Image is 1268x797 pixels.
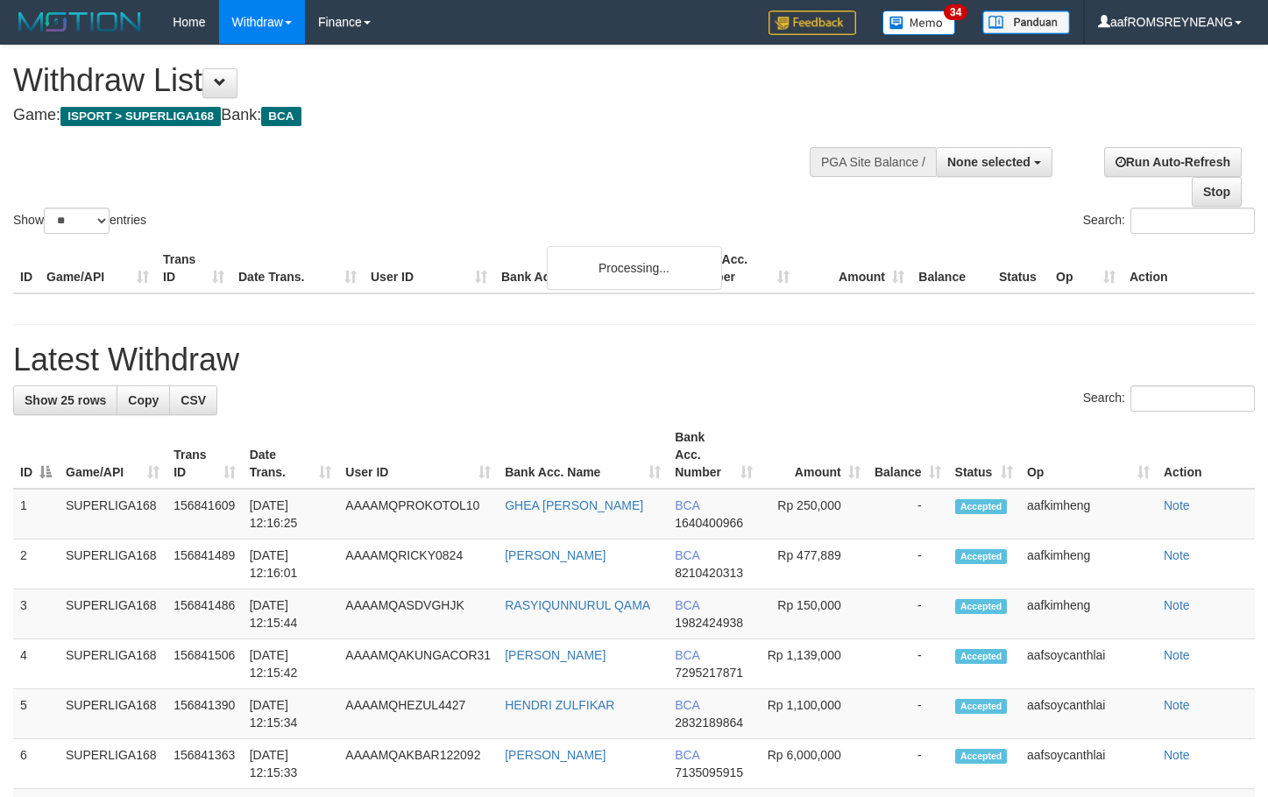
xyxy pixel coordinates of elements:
[675,748,699,762] span: BCA
[166,689,243,739] td: 156841390
[868,689,948,739] td: -
[675,516,743,530] span: Copy 1640400966 to clipboard
[1083,208,1255,234] label: Search:
[13,9,146,35] img: MOTION_logo.png
[547,246,722,290] div: Processing...
[25,393,106,407] span: Show 25 rows
[117,385,170,415] a: Copy
[338,540,498,589] td: AAAAMQRICKY0824
[1083,385,1255,412] label: Search:
[166,639,243,689] td: 156841506
[338,689,498,739] td: AAAAMQHEZUL4427
[243,639,339,689] td: [DATE] 12:15:42
[13,385,117,415] a: Show 25 rows
[364,243,494,293] th: User ID
[59,589,166,639] td: SUPERLIGA168
[675,548,699,562] span: BCA
[1020,489,1157,540] td: aafkimheng
[13,107,828,124] h4: Game: Bank:
[13,243,39,293] th: ID
[59,739,166,789] td: SUPERLIGA168
[675,498,699,512] span: BCA
[882,11,956,35] img: Button%20Memo.svg
[675,716,743,730] span: Copy 2832189864 to clipboard
[59,489,166,540] td: SUPERLIGA168
[668,421,760,489] th: Bank Acc. Number: activate to sort column ascending
[868,421,948,489] th: Balance: activate to sort column ascending
[760,739,868,789] td: Rp 6,000,000
[682,243,797,293] th: Bank Acc. Number
[1164,498,1190,512] a: Note
[769,11,856,35] img: Feedback.jpg
[13,739,59,789] td: 6
[169,385,217,415] a: CSV
[59,689,166,739] td: SUPERLIGA168
[1130,208,1255,234] input: Search:
[1020,639,1157,689] td: aafsoycanthlai
[675,666,743,680] span: Copy 7295217871 to clipboard
[39,243,156,293] th: Game/API
[243,540,339,589] td: [DATE] 12:16:01
[338,639,498,689] td: AAAAMQAKUNGACOR31
[992,243,1049,293] th: Status
[675,765,743,779] span: Copy 7135095915 to clipboard
[1104,147,1242,177] a: Run Auto-Refresh
[1020,739,1157,789] td: aafsoycanthlai
[13,208,146,234] label: Show entries
[505,598,650,612] a: RASYIQUNNURUL QAMA
[1157,421,1255,489] th: Action
[911,243,992,293] th: Balance
[166,739,243,789] td: 156841363
[797,243,911,293] th: Amount
[166,540,243,589] td: 156841489
[936,147,1052,177] button: None selected
[675,598,699,612] span: BCA
[760,421,868,489] th: Amount: activate to sort column ascending
[338,739,498,789] td: AAAAMQAKBAR122092
[868,739,948,789] td: -
[1020,689,1157,739] td: aafsoycanthlai
[13,589,59,639] td: 3
[338,589,498,639] td: AAAAMQASDVGHJK
[505,698,614,712] a: HENDRI ZULFIKAR
[13,489,59,540] td: 1
[675,648,699,662] span: BCA
[59,540,166,589] td: SUPERLIGA168
[166,421,243,489] th: Trans ID: activate to sort column ascending
[1164,648,1190,662] a: Note
[505,648,606,662] a: [PERSON_NAME]
[1192,177,1242,207] a: Stop
[261,107,301,126] span: BCA
[13,63,828,98] h1: Withdraw List
[1164,548,1190,562] a: Note
[243,489,339,540] td: [DATE] 12:16:25
[1130,385,1255,412] input: Search:
[498,421,668,489] th: Bank Acc. Name: activate to sort column ascending
[760,589,868,639] td: Rp 150,000
[13,689,59,739] td: 5
[59,421,166,489] th: Game/API: activate to sort column ascending
[868,489,948,540] td: -
[1049,243,1123,293] th: Op
[1123,243,1255,293] th: Action
[1020,421,1157,489] th: Op: activate to sort column ascending
[1164,698,1190,712] a: Note
[955,749,1008,764] span: Accepted
[13,342,1255,377] h1: Latest Withdraw
[13,421,59,489] th: ID: activate to sort column descending
[868,639,948,689] td: -
[955,499,1008,514] span: Accepted
[505,748,606,762] a: [PERSON_NAME]
[243,589,339,639] td: [DATE] 12:15:44
[128,393,159,407] span: Copy
[505,548,606,562] a: [PERSON_NAME]
[156,243,231,293] th: Trans ID
[810,147,936,177] div: PGA Site Balance /
[947,155,1031,169] span: None selected
[955,549,1008,564] span: Accepted
[44,208,110,234] select: Showentries
[760,689,868,739] td: Rp 1,100,000
[166,489,243,540] td: 156841609
[231,243,364,293] th: Date Trans.
[948,421,1020,489] th: Status: activate to sort column ascending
